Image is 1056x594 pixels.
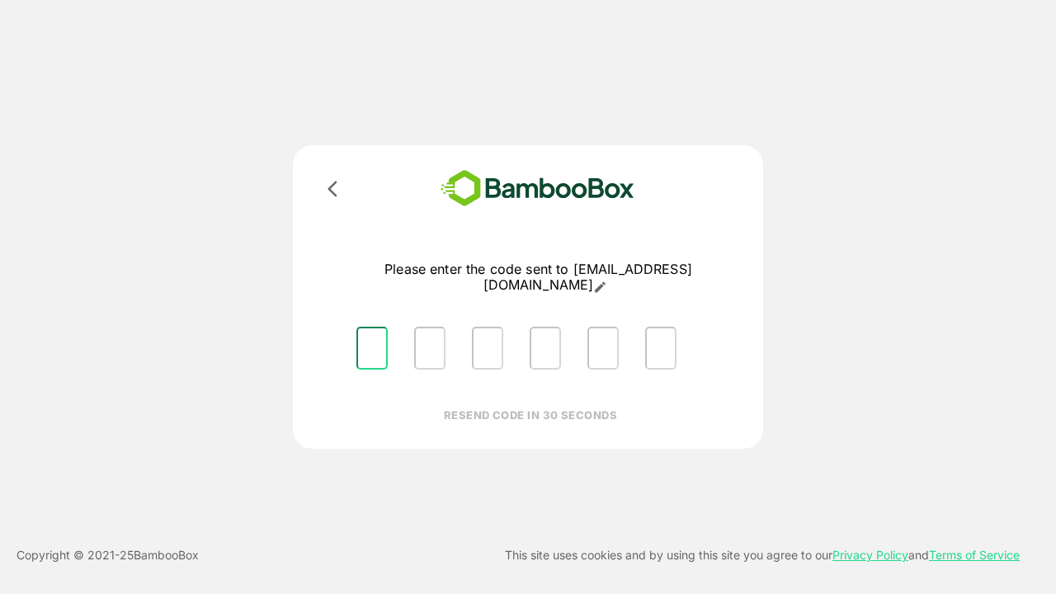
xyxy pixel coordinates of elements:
input: Please enter OTP character 5 [587,327,619,370]
p: Please enter the code sent to [EMAIL_ADDRESS][DOMAIN_NAME] [343,262,733,294]
input: Please enter OTP character 1 [356,327,388,370]
input: Please enter OTP character 3 [472,327,503,370]
img: bamboobox [417,165,658,212]
a: Terms of Service [929,548,1020,562]
input: Please enter OTP character 2 [414,327,445,370]
input: Please enter OTP character 6 [645,327,676,370]
p: This site uses cookies and by using this site you agree to our and [505,545,1020,565]
input: Please enter OTP character 4 [530,327,561,370]
p: Copyright © 2021- 25 BambooBox [16,545,199,565]
a: Privacy Policy [832,548,908,562]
